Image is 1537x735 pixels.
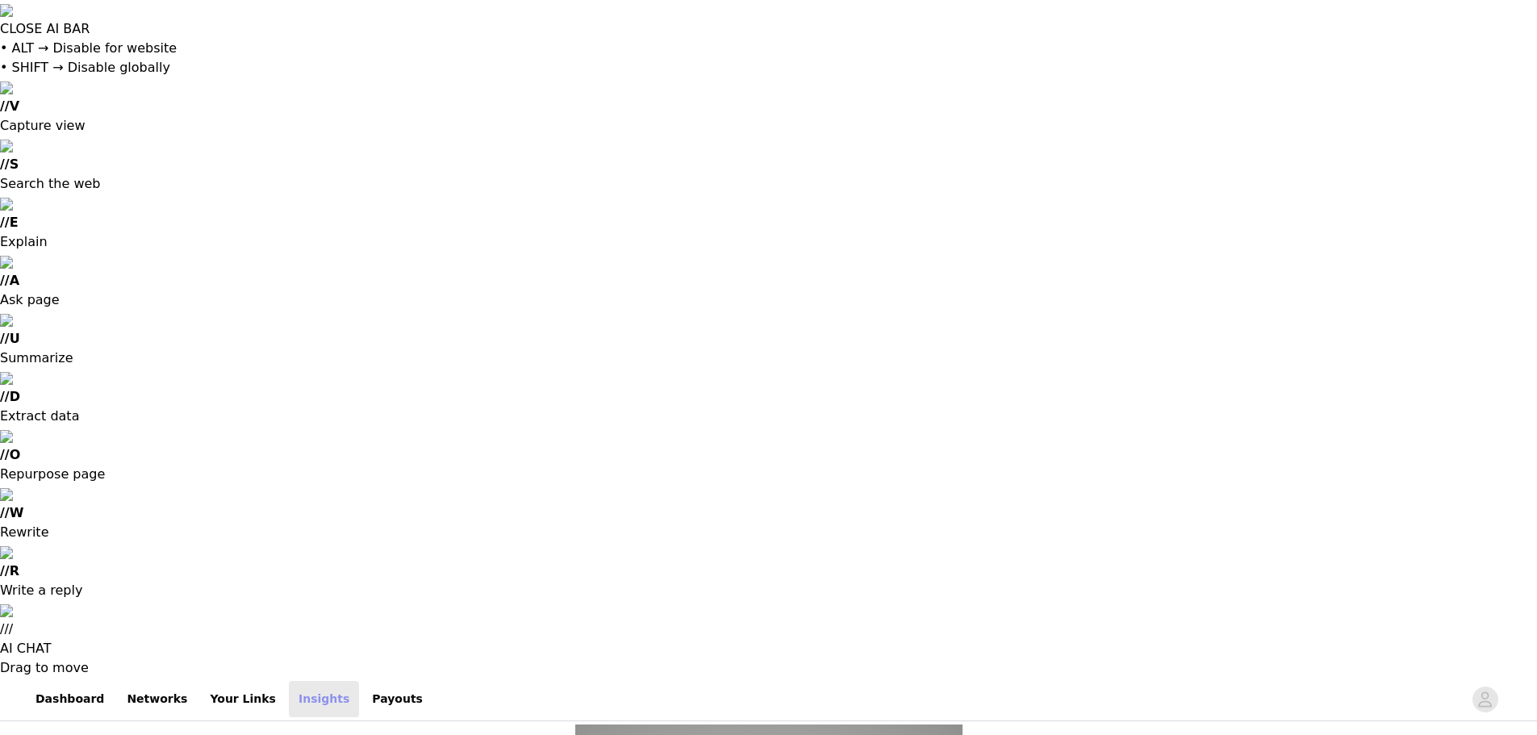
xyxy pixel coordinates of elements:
a: Payouts [362,681,432,717]
a: Your Links [200,681,286,717]
div: avatar [1477,687,1493,712]
a: Dashboard [26,681,114,717]
a: Insights [289,681,359,717]
a: Networks [117,681,197,717]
